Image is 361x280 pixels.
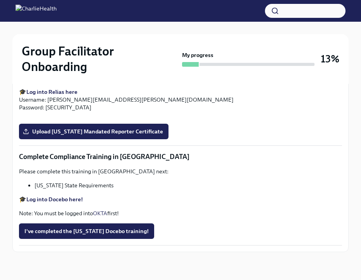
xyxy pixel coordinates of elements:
label: Upload [US_STATE] Mandated Reporter Certificate [19,124,168,139]
a: Log into Relias here [26,88,77,95]
span: I've completed the [US_STATE] Docebo training! [24,227,149,235]
li: [US_STATE] State Requirements [34,181,342,189]
h2: Group Facilitator Onboarding [22,43,179,74]
h3: 13% [321,52,339,66]
span: Upload [US_STATE] Mandated Reporter Certificate [24,128,163,135]
p: Please complete this training in [GEOGRAPHIC_DATA] next: [19,168,342,175]
strong: My progress [182,51,213,59]
a: Log into Docebo here! [26,196,83,203]
p: Note: You must be logged into first! [19,209,342,217]
a: OKTA [93,210,107,217]
img: CharlieHealth [15,5,57,17]
p: 🎓 [19,195,342,203]
p: Complete Compliance Training in [GEOGRAPHIC_DATA] [19,152,342,161]
p: 🎓 Username: [PERSON_NAME][EMAIL_ADDRESS][PERSON_NAME][DOMAIN_NAME] Password: [SECURITY_DATA] [19,88,342,111]
button: I've completed the [US_STATE] Docebo training! [19,223,154,239]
